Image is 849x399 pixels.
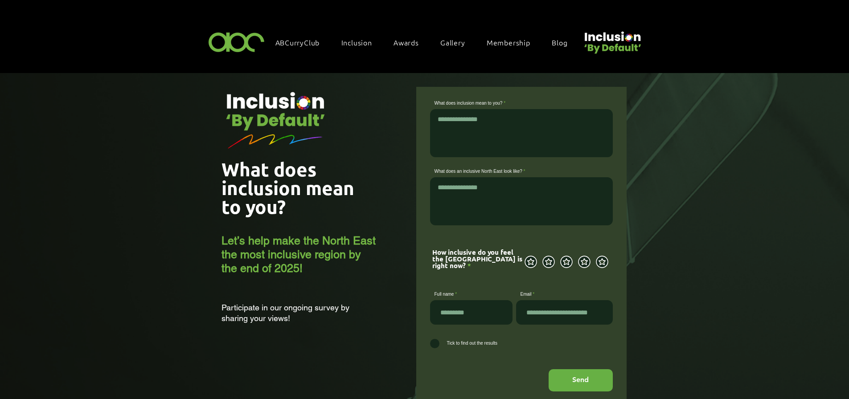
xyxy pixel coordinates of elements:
[206,28,267,55] img: ABC-Logo-Blank-Background-01-01-2.png
[447,341,498,346] span: Tick to find out the results
[549,369,613,391] button: Send
[547,33,581,52] a: Blog
[275,37,320,47] span: ABCurryClub
[440,37,465,47] span: Gallery
[436,33,479,52] a: Gallery
[572,375,589,385] span: Send
[203,78,348,160] img: Untitled design (22).png
[581,24,643,55] img: Untitled design (22).png
[337,33,386,52] div: Inclusion
[430,169,613,174] label: What does an inclusive North East look like?
[516,292,613,297] label: Email
[430,101,613,106] label: What does inclusion mean to you?
[394,37,419,47] span: Awards
[221,234,376,275] span: Let’s help make the North East the most inclusive region by the end of 2025!
[487,37,530,47] span: Membership
[341,37,372,47] span: Inclusion
[271,33,581,52] nav: Site
[389,33,432,52] div: Awards
[221,303,349,323] span: Participate in our ongoing survey by sharing your views!
[552,37,567,47] span: Blog
[271,33,333,52] a: ABCurryClub
[221,157,354,218] span: What does inclusion mean to you?
[432,249,524,269] div: How inclusive do you feel the [GEOGRAPHIC_DATA] is right now?
[482,33,544,52] a: Membership
[430,292,513,297] label: Full name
